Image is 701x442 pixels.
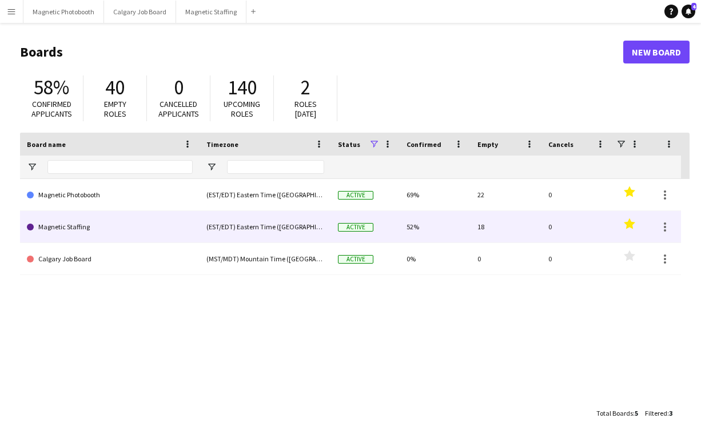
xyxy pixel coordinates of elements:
span: Roles [DATE] [294,99,317,119]
span: Cancels [548,140,573,149]
span: Status [338,140,360,149]
span: Confirmed applicants [31,99,72,119]
div: 52% [400,211,471,242]
button: Magnetic Photobooth [23,1,104,23]
a: Calgary Job Board [27,243,193,275]
div: 69% [400,179,471,210]
button: Calgary Job Board [104,1,176,23]
button: Open Filter Menu [206,162,217,172]
span: 3 [669,409,672,417]
div: (MST/MDT) Mountain Time ([GEOGRAPHIC_DATA] & [GEOGRAPHIC_DATA]) [200,243,331,274]
input: Timezone Filter Input [227,160,324,174]
div: (EST/EDT) Eastern Time ([GEOGRAPHIC_DATA] & [GEOGRAPHIC_DATA]) [200,211,331,242]
a: Magnetic Photobooth [27,179,193,211]
div: 18 [471,211,541,242]
div: 0 [541,179,612,210]
div: : [596,402,638,424]
span: 58% [34,75,69,100]
span: Board name [27,140,66,149]
div: 0 [471,243,541,274]
div: 0 [541,243,612,274]
div: 0% [400,243,471,274]
span: 5 [635,409,638,417]
div: 0 [541,211,612,242]
div: (EST/EDT) Eastern Time ([GEOGRAPHIC_DATA] & [GEOGRAPHIC_DATA]) [200,179,331,210]
span: Empty roles [104,99,126,119]
span: Upcoming roles [224,99,260,119]
span: 0 [174,75,184,100]
div: 22 [471,179,541,210]
span: Active [338,255,373,264]
button: Magnetic Staffing [176,1,246,23]
span: Active [338,223,373,232]
span: 4 [691,3,696,10]
h1: Boards [20,43,623,61]
a: New Board [623,41,690,63]
a: Magnetic Staffing [27,211,193,243]
span: Active [338,191,373,200]
span: 140 [228,75,257,100]
div: : [645,402,672,424]
span: Empty [477,140,498,149]
a: 4 [682,5,695,18]
button: Open Filter Menu [27,162,37,172]
span: 40 [105,75,125,100]
span: Filtered [645,409,667,417]
span: 2 [301,75,310,100]
span: Total Boards [596,409,633,417]
span: Cancelled applicants [158,99,199,119]
span: Timezone [206,140,238,149]
span: Confirmed [407,140,441,149]
input: Board name Filter Input [47,160,193,174]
